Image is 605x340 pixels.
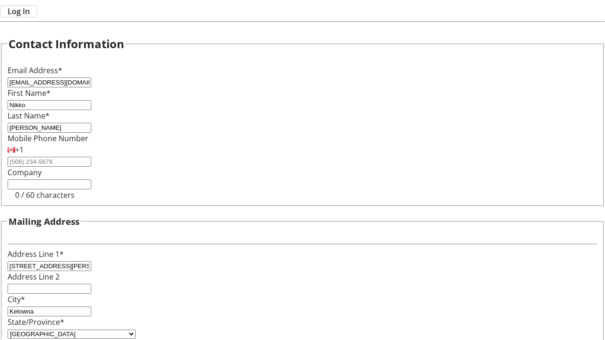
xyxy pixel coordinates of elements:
[8,133,88,144] label: Mobile Phone Number
[15,190,75,200] tr-character-limit: 0 / 60 characters
[8,272,60,282] label: Address Line 2
[8,88,51,98] label: First Name*
[8,306,91,316] input: City
[8,317,64,327] label: State/Province*
[9,35,124,52] h2: Contact Information
[9,215,79,228] h3: Mailing Address
[8,167,42,178] label: Company
[8,6,30,17] span: Log In
[8,65,62,76] label: Email Address*
[8,157,91,167] input: (506) 234-5678
[8,261,91,271] input: Address
[8,249,64,259] label: Address Line 1*
[8,110,50,121] label: Last Name*
[8,294,25,305] label: City*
